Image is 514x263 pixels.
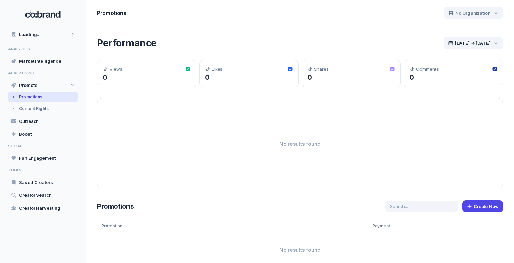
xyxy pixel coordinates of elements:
[103,73,107,81] span: 0
[19,179,53,185] span: Saved Creators
[19,106,49,111] span: Content Rights
[8,71,78,75] span: ADVERTISING
[314,66,329,72] span: Shares
[385,201,458,212] input: Search...
[19,31,41,37] span: Loading...
[212,66,223,72] span: Likes
[416,66,439,72] span: Comments
[409,73,414,81] span: 0
[372,223,390,229] span: Payment
[97,202,134,210] span: Promotions
[19,205,61,211] span: Creator Harvesting
[8,92,78,102] a: Promotions
[109,66,122,72] span: Views
[19,131,32,137] span: Boost
[455,10,491,16] span: No Organization
[19,192,52,198] span: Creator Search
[8,189,78,201] a: Creator Search
[8,168,78,172] span: TOOLS
[279,140,321,147] span: No results found
[462,200,503,212] button: Create New
[19,94,42,100] span: Promotions
[8,128,78,140] a: Boost
[19,155,56,161] span: Fan Engagement
[8,47,78,51] span: ANALYTICS
[97,219,368,233] div: Promotion
[8,115,78,127] a: Outreach
[474,203,499,209] span: Create New
[368,219,503,233] div: Payment
[279,247,321,253] span: No results found
[455,40,491,46] span: [DATE] → [DATE]
[8,176,78,188] a: Saved Creators
[101,223,122,229] span: Promotion
[205,73,210,81] span: 0
[19,58,61,64] span: Market Intelligence
[8,144,78,148] span: SOCIAL
[97,37,157,49] span: Performance
[8,55,78,67] a: Market Intelligence
[8,202,78,214] a: Creator Harvesting
[19,82,37,88] span: Promote
[8,103,78,114] a: Content Rights
[8,152,78,164] a: Fan Engagement
[19,118,39,124] span: Outreach
[307,73,312,81] span: 0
